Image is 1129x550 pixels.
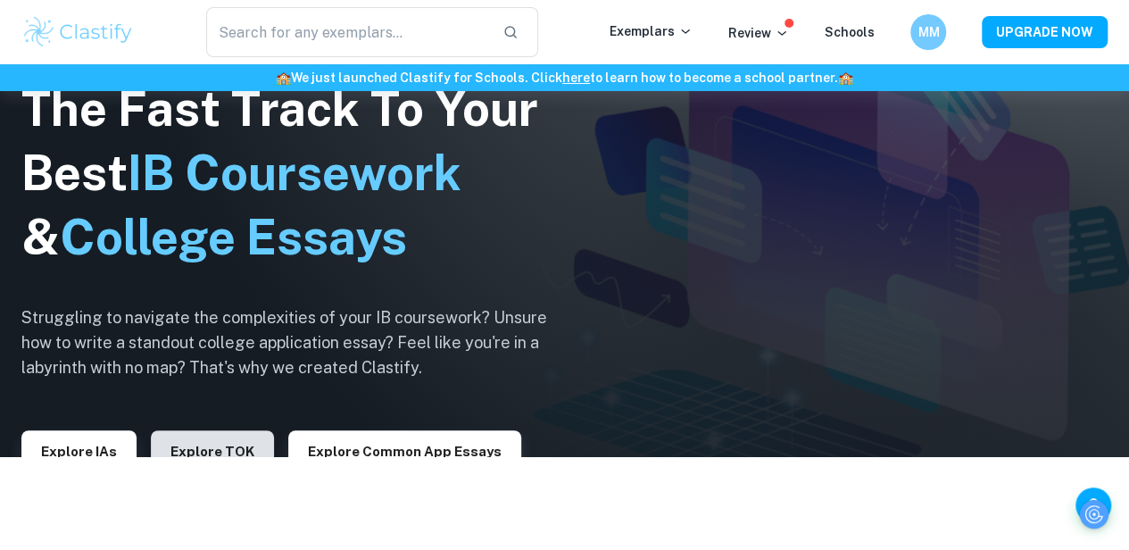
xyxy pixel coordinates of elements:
input: Search for any exemplars... [206,7,488,57]
p: Review [728,23,789,43]
button: MM [910,14,946,50]
button: Explore TOK [151,430,274,473]
img: Clastify logo [21,14,135,50]
button: UPGRADE NOW [982,16,1108,48]
span: IB Coursework [128,145,461,201]
h6: We just launched Clastify for Schools. Click to learn how to become a school partner. [4,68,1125,87]
a: Explore IAs [21,442,137,459]
span: 🏫 [838,71,853,85]
a: Explore TOK [151,442,274,459]
h6: Struggling to navigate the complexities of your IB coursework? Unsure how to write a standout col... [21,305,575,380]
button: Help and Feedback [1075,487,1111,523]
a: Schools [825,25,875,39]
h1: The Fast Track To Your Best & [21,77,575,270]
h6: MM [918,22,939,42]
span: 🏫 [276,71,291,85]
button: Explore IAs [21,430,137,473]
button: Explore Common App essays [288,430,521,473]
a: Explore Common App essays [288,442,521,459]
p: Exemplars [610,21,693,41]
a: here [562,71,590,85]
span: College Essays [60,209,407,265]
